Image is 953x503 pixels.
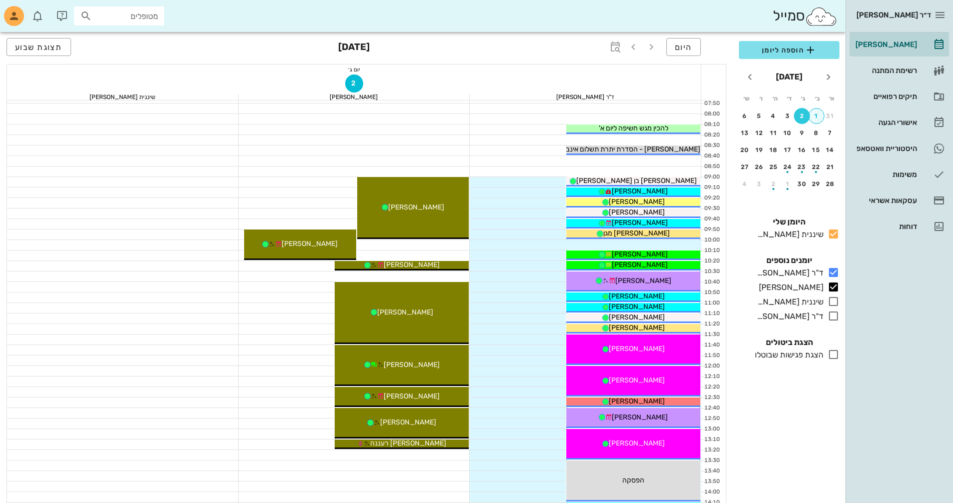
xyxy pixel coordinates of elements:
div: 10:50 [701,288,722,297]
button: 2 [765,176,781,192]
th: ש׳ [740,90,753,107]
div: 16 [794,146,810,153]
button: 16 [794,142,810,158]
button: 14 [822,142,838,158]
div: 10:40 [701,278,722,286]
div: 09:10 [701,183,722,192]
a: אישורי הגעה [849,110,949,134]
th: ה׳ [768,90,781,107]
div: 5 [751,112,767,119]
h4: היומן שלי [739,216,839,228]
div: 17 [780,146,796,153]
span: [PERSON_NAME] [384,392,440,400]
button: 13 [737,125,753,141]
button: 31 [822,108,838,124]
button: 8 [808,125,824,141]
div: שיננית [PERSON_NAME] [753,228,823,240]
div: הצגת פגישות שבוטלו [751,349,823,361]
div: 28 [822,180,838,187]
div: 13:00 [701,425,722,433]
div: 15 [808,146,824,153]
a: עסקאות אשראי [849,188,949,212]
div: שיננית [PERSON_NAME] [7,94,238,100]
button: 11 [765,125,781,141]
span: הוספה ליומן [747,44,831,56]
div: 09:30 [701,204,722,213]
div: 08:40 [701,152,722,160]
button: 29 [808,176,824,192]
img: SmileCloud logo [805,6,837,26]
div: 08:10 [701,120,722,129]
button: 24 [780,159,796,175]
button: 12 [751,125,767,141]
div: 11:40 [701,341,722,349]
span: תצוגת שבוע [15,42,63,52]
a: היסטוריית וואטסאפ [849,136,949,160]
span: [PERSON_NAME] [380,418,436,426]
div: 9 [794,129,810,136]
button: חודש שעבר [819,68,837,86]
button: 15 [808,142,824,158]
span: להכין מגש חשיפה ליום א' [599,124,668,132]
h4: הצגת ביטולים [739,336,839,348]
span: [PERSON_NAME] [609,197,665,206]
span: [PERSON_NAME] [612,218,668,227]
div: [PERSON_NAME] [853,40,917,48]
button: 3 [780,108,796,124]
span: הפסקה [622,476,644,484]
div: 2 [794,112,810,119]
button: 27 [737,159,753,175]
div: 09:20 [701,194,722,202]
div: 23 [794,163,810,170]
button: 4 [737,176,753,192]
div: 22 [808,163,824,170]
button: 6 [737,108,753,124]
div: 26 [751,163,767,170]
div: 11:20 [701,320,722,328]
div: ד"ר [PERSON_NAME] [470,94,701,100]
button: 17 [780,142,796,158]
button: הוספה ליומן [739,41,839,59]
div: תיקים רפואיים [853,92,917,100]
div: 21 [822,163,838,170]
div: 11:00 [701,299,722,307]
div: 2 [765,180,781,187]
span: 2 [345,79,363,87]
span: [PERSON_NAME] [609,344,665,353]
div: 11:10 [701,309,722,318]
button: 21 [822,159,838,175]
div: 12:50 [701,414,722,423]
th: א׳ [825,90,838,107]
button: 3 [751,176,767,192]
h3: [DATE] [338,38,370,58]
span: היום [675,42,692,52]
button: 30 [794,176,810,192]
button: 28 [822,176,838,192]
a: דוחות [849,214,949,238]
span: [PERSON_NAME] [612,413,668,421]
button: 19 [751,142,767,158]
div: 08:00 [701,110,722,118]
div: משימות [853,170,917,178]
div: 24 [780,163,796,170]
div: 08:20 [701,131,722,139]
div: 7 [822,129,838,136]
span: [PERSON_NAME] [609,439,665,447]
button: 2 [794,108,810,124]
button: 4 [765,108,781,124]
div: 1 [780,180,796,187]
th: ד׳ [782,90,795,107]
span: [PERSON_NAME] [615,276,671,285]
h4: יומנים נוספים [739,254,839,266]
span: [PERSON_NAME] מגן [603,229,670,237]
span: [PERSON_NAME] [609,302,665,311]
button: [DATE] [772,67,806,87]
button: תצוגת שבוע [7,38,71,56]
div: 09:50 [701,225,722,234]
span: [PERSON_NAME] [612,260,668,269]
div: 1 [809,112,824,119]
div: 10:10 [701,246,722,255]
button: 9 [794,125,810,141]
button: 23 [794,159,810,175]
div: 07:50 [701,99,722,108]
